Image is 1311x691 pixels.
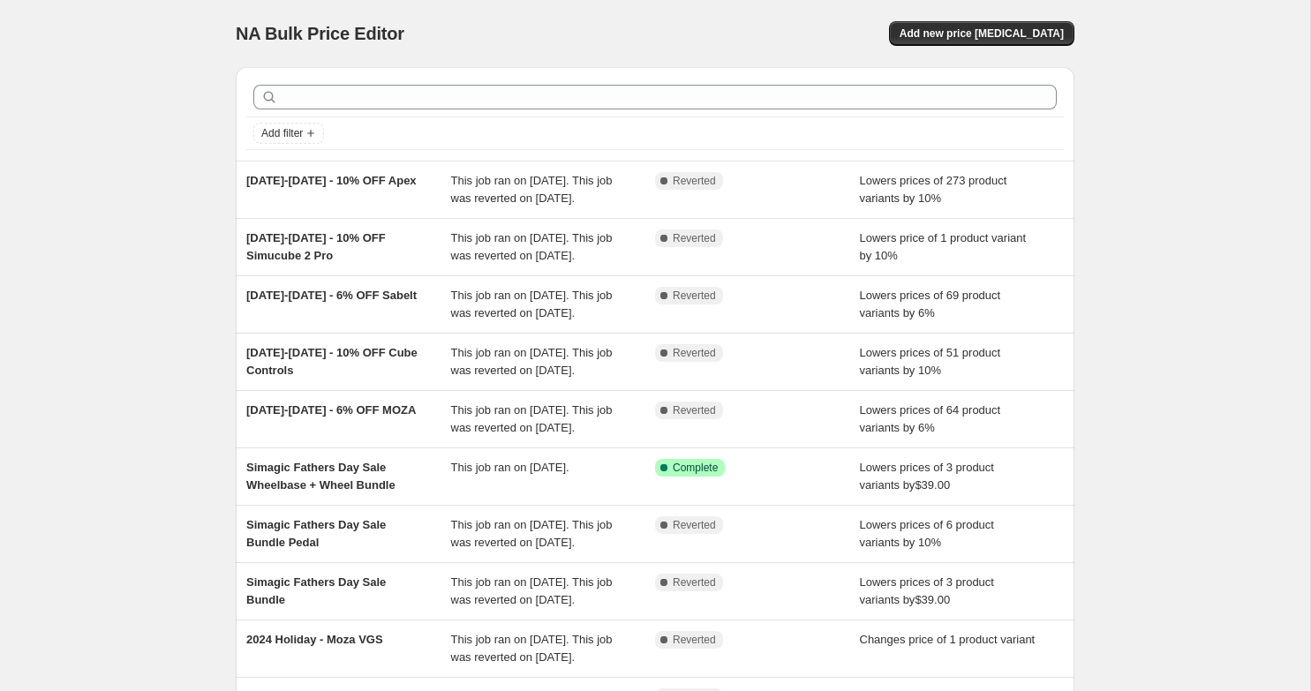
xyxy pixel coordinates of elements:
span: Reverted [673,289,716,303]
span: $39.00 [915,593,950,606]
span: [DATE]-[DATE] - 6% OFF MOZA [246,403,416,417]
span: Reverted [673,231,716,245]
span: Simagic Fathers Day Sale Bundle [246,575,386,606]
span: This job ran on [DATE]. This job was reverted on [DATE]. [451,575,613,606]
span: Changes price of 1 product variant [860,633,1036,646]
span: $39.00 [915,478,950,492]
span: This job ran on [DATE]. This job was reverted on [DATE]. [451,289,613,319]
span: Reverted [673,518,716,532]
span: This job ran on [DATE]. This job was reverted on [DATE]. [451,518,613,549]
span: [DATE]-[DATE] - 10% OFF Simucube 2 Pro [246,231,386,262]
span: Lowers prices of 273 product variants by 10% [860,174,1007,205]
span: NA Bulk Price Editor [236,24,404,43]
span: Lowers prices of 51 product variants by 10% [860,346,1001,377]
span: This job ran on [DATE]. [451,461,569,474]
span: This job ran on [DATE]. This job was reverted on [DATE]. [451,231,613,262]
span: Reverted [673,575,716,590]
span: 2024 Holiday - Moza VGS [246,633,383,646]
span: This job ran on [DATE]. This job was reverted on [DATE]. [451,633,613,664]
button: Add filter [253,123,324,144]
span: Reverted [673,346,716,360]
span: Reverted [673,633,716,647]
span: Simagic Fathers Day Sale Wheelbase + Wheel Bundle [246,461,396,492]
span: Lowers prices of 3 product variants by [860,575,994,606]
span: Lowers prices of 69 product variants by 6% [860,289,1001,319]
span: This job ran on [DATE]. This job was reverted on [DATE]. [451,403,613,434]
span: [DATE]-[DATE] - 10% OFF Apex [246,174,417,187]
span: [DATE]-[DATE] - 6% OFF Sabelt [246,289,417,302]
button: Add new price [MEDICAL_DATA] [889,21,1074,46]
span: Add filter [261,126,303,140]
span: Simagic Fathers Day Sale Bundle Pedal [246,518,386,549]
span: Complete [673,461,718,475]
span: Add new price [MEDICAL_DATA] [900,26,1064,41]
span: This job ran on [DATE]. This job was reverted on [DATE]. [451,174,613,205]
span: Lowers prices of 3 product variants by [860,461,994,492]
span: Lowers prices of 6 product variants by 10% [860,518,994,549]
span: Lowers price of 1 product variant by 10% [860,231,1027,262]
span: Reverted [673,403,716,417]
span: Lowers prices of 64 product variants by 6% [860,403,1001,434]
span: [DATE]-[DATE] - 10% OFF Cube Controls [246,346,418,377]
span: This job ran on [DATE]. This job was reverted on [DATE]. [451,346,613,377]
span: Reverted [673,174,716,188]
